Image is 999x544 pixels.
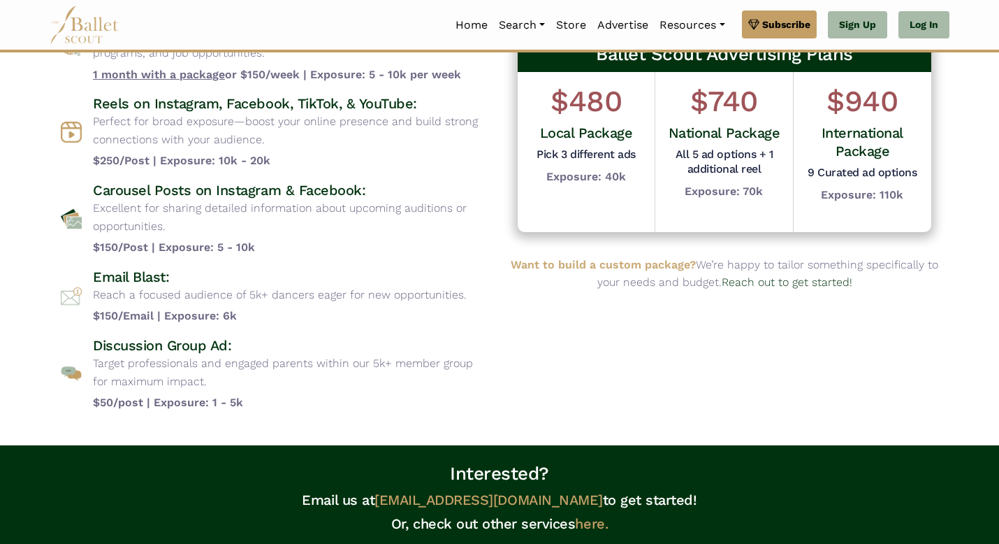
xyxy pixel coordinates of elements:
[93,152,488,170] b: $250/Post | Exposure: 10k - 20k
[654,10,730,40] a: Resources
[804,124,921,160] h4: International Package
[592,10,654,40] a: Advertise
[666,124,782,142] h4: National Package
[93,66,488,84] b: or $150/week | Exposure: 5 - 10k per week
[828,11,887,39] a: Sign Up
[550,10,592,40] a: Store
[6,445,993,486] h3: Interested?
[898,11,949,39] a: Log In
[722,275,852,289] a: Reach out to get started!
[511,256,938,292] p: We’re happy to tailor something specifically to your needs and budget.
[6,491,993,509] h4: Email us at to get started!
[666,83,782,121] h1: $740
[804,83,921,121] h1: $940
[537,83,635,121] h1: $480
[537,124,635,142] h4: Local Package
[804,166,921,180] h5: 9 Curated ad options
[666,148,782,177] h5: All 5 ad options + 1 additional reel
[742,10,817,38] a: Subscribe
[93,181,488,199] h4: Carousel Posts on Instagram & Facebook:
[93,307,467,325] b: $150/Email | Exposure: 6k
[762,17,810,32] span: Subscribe
[493,10,550,40] a: Search
[511,258,696,271] b: Want to build a custom package?
[685,185,763,198] b: Exposure: 70k
[93,113,488,148] p: Perfect for broad exposure—boost your online presence and build strong connections with your audi...
[518,37,931,72] h3: Ballet Scout Advertising Plans
[748,17,759,32] img: gem.svg
[575,515,608,532] a: here.
[450,10,493,40] a: Home
[821,188,903,201] b: Exposure: 110k
[93,199,488,235] p: Excellent for sharing detailed information about upcoming auditions or opportunities.
[93,68,225,81] span: 1 month with a package
[93,238,488,257] b: $150/Post | Exposure: 5 - 10k
[546,170,626,183] b: Exposure: 40k
[93,286,467,304] p: Reach a focused audience of 5k+ dancers eager for new opportunities.
[93,355,488,390] p: Target professionals and engaged parents within our 5k+ member group for maximum impact.
[93,268,467,286] h4: Email Blast:
[374,492,603,508] a: [EMAIL_ADDRESS][DOMAIN_NAME]
[93,394,488,412] b: $50/post | Exposure: 1 - 5k
[93,336,488,355] h4: Discussion Group Ad:
[537,148,635,162] h5: Pick 3 different ads
[93,94,488,113] h4: Reels on Instagram, Facebook, TikTok, & YouTube:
